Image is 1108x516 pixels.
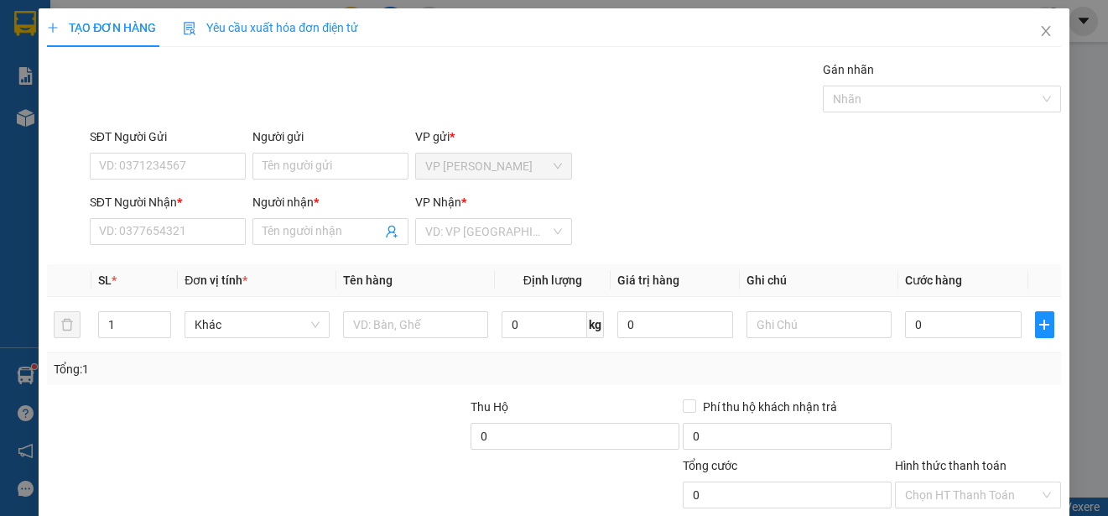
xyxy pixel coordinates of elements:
[746,311,892,338] input: Ghi Chú
[683,459,737,472] span: Tổng cước
[343,311,488,338] input: VD: Bàn, Ghế
[54,360,429,378] div: Tổng: 1
[895,459,1007,472] label: Hình thức thanh toán
[252,193,408,211] div: Người nhận
[740,264,898,297] th: Ghi chú
[823,63,874,76] label: Gán nhãn
[1036,318,1053,331] span: plus
[617,274,679,287] span: Giá trị hàng
[252,128,408,146] div: Người gửi
[1022,8,1069,55] button: Close
[415,195,461,209] span: VP Nhận
[523,274,582,287] span: Định lượng
[195,312,320,337] span: Khác
[343,274,393,287] span: Tên hàng
[98,274,112,287] span: SL
[54,311,81,338] button: delete
[617,311,734,338] input: 0
[90,193,246,211] div: SĐT Người Nhận
[90,128,246,146] div: SĐT Người Gửi
[415,128,571,146] div: VP gửi
[905,274,962,287] span: Cước hàng
[385,225,398,238] span: user-add
[471,400,508,414] span: Thu Hộ
[47,22,59,34] span: plus
[183,21,358,34] span: Yêu cầu xuất hóa đơn điện tử
[185,274,247,287] span: Đơn vị tính
[425,154,561,179] span: VP Cao Tốc
[587,311,604,338] span: kg
[47,21,156,34] span: TẠO ĐƠN HÀNG
[183,22,196,35] img: icon
[696,398,844,416] span: Phí thu hộ khách nhận trả
[1035,311,1054,338] button: plus
[1039,24,1053,38] span: close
